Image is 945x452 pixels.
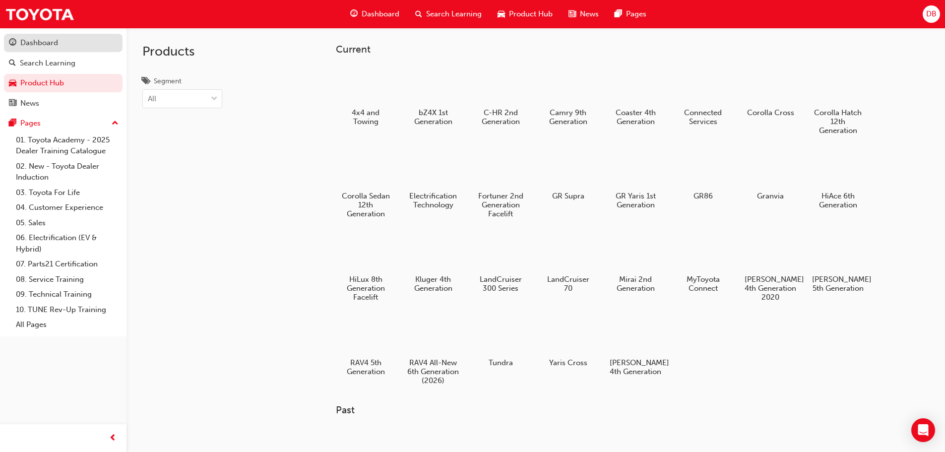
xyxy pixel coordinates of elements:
[12,200,123,215] a: 04. Customer Experience
[12,302,123,318] a: 10. TUNE Rev-Up Training
[606,146,665,213] a: GR Yaris 1st Generation
[673,63,733,129] a: Connected Services
[12,287,123,302] a: 09. Technical Training
[407,275,459,293] h5: Kluger 4th Generation
[9,119,16,128] span: pages-icon
[403,63,463,129] a: bZ4X 1st Generation
[9,79,16,88] span: car-icon
[9,59,16,68] span: search-icon
[20,58,75,69] div: Search Learning
[538,313,598,371] a: Yaris Cross
[342,4,407,24] a: guage-iconDashboard
[610,108,662,126] h5: Coaster 4th Generation
[336,44,899,55] h3: Current
[538,146,598,204] a: GR Supra
[606,63,665,129] a: Coaster 4th Generation
[340,108,392,126] h5: 4x4 and Towing
[745,108,797,117] h5: Corolla Cross
[4,114,123,132] button: Pages
[542,275,594,293] h5: LandCruiser 70
[607,4,654,24] a: pages-iconPages
[610,192,662,209] h5: GR Yaris 1st Generation
[923,5,940,23] button: DB
[407,192,459,209] h5: Electrification Technology
[403,230,463,296] a: Kluger 4th Generation
[490,4,561,24] a: car-iconProduct Hub
[340,358,392,376] h5: RAV4 5th Generation
[12,272,123,287] a: 08. Service Training
[4,54,123,72] a: Search Learning
[112,117,119,130] span: up-icon
[142,44,222,60] h2: Products
[403,313,463,388] a: RAV4 All-New 6th Generation (2026)
[4,74,123,92] a: Product Hub
[677,192,729,200] h5: GR86
[471,230,530,296] a: LandCruiser 300 Series
[606,313,665,380] a: [PERSON_NAME] 4th Generation
[350,8,358,20] span: guage-icon
[745,192,797,200] h5: Granvia
[475,108,527,126] h5: C-HR 2nd Generation
[211,93,218,106] span: down-icon
[403,146,463,213] a: Electrification Technology
[426,8,482,20] span: Search Learning
[154,76,182,86] div: Segment
[4,34,123,52] a: Dashboard
[542,108,594,126] h5: Camry 9th Generation
[475,192,527,218] h5: Fortuner 2nd Generation Facelift
[741,63,800,121] a: Corolla Cross
[471,146,530,222] a: Fortuner 2nd Generation Facelift
[12,257,123,272] a: 07. Parts21 Certification
[12,185,123,200] a: 03. Toyota For Life
[109,432,117,445] span: prev-icon
[626,8,646,20] span: Pages
[542,192,594,200] h5: GR Supra
[538,63,598,129] a: Camry 9th Generation
[12,230,123,257] a: 06. Electrification (EV & Hybrid)
[610,275,662,293] h5: Mirai 2nd Generation
[336,146,395,222] a: Corolla Sedan 12th Generation
[142,77,150,86] span: tags-icon
[568,8,576,20] span: news-icon
[475,275,527,293] h5: LandCruiser 300 Series
[580,8,599,20] span: News
[509,8,553,20] span: Product Hub
[336,230,395,305] a: HiLux 8th Generation Facelift
[12,317,123,332] a: All Pages
[336,63,395,129] a: 4x4 and Towing
[12,215,123,231] a: 05. Sales
[362,8,399,20] span: Dashboard
[475,358,527,367] h5: Tundra
[407,108,459,126] h5: bZ4X 1st Generation
[4,94,123,113] a: News
[808,146,868,213] a: HiAce 6th Generation
[471,313,530,371] a: Tundra
[5,3,74,25] img: Trak
[340,192,392,218] h5: Corolla Sedan 12th Generation
[9,99,16,108] span: news-icon
[538,230,598,296] a: LandCruiser 70
[340,275,392,302] h5: HiLux 8th Generation Facelift
[498,8,505,20] span: car-icon
[677,275,729,293] h5: MyToyota Connect
[808,63,868,138] a: Corolla Hatch 12th Generation
[610,358,662,376] h5: [PERSON_NAME] 4th Generation
[471,63,530,129] a: C-HR 2nd Generation
[741,146,800,204] a: Granvia
[20,98,39,109] div: News
[407,4,490,24] a: search-iconSearch Learning
[561,4,607,24] a: news-iconNews
[812,275,864,293] h5: [PERSON_NAME] 5th Generation
[20,37,58,49] div: Dashboard
[812,108,864,135] h5: Corolla Hatch 12th Generation
[12,159,123,185] a: 02. New - Toyota Dealer Induction
[926,8,937,20] span: DB
[407,358,459,385] h5: RAV4 All-New 6th Generation (2026)
[148,93,156,105] div: All
[673,230,733,296] a: MyToyota Connect
[9,39,16,48] span: guage-icon
[677,108,729,126] h5: Connected Services
[745,275,797,302] h5: [PERSON_NAME] 4th Generation 2020
[415,8,422,20] span: search-icon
